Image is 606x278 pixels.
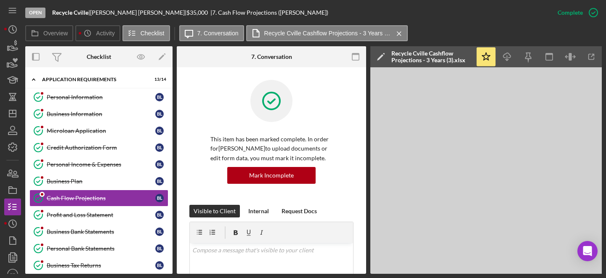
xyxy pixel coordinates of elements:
div: Mark Incomplete [249,167,294,184]
div: Personal Income & Expenses [47,161,155,168]
a: Cash Flow ProjectionsBL [29,190,168,207]
div: Open Intercom Messenger [577,241,598,261]
button: Activity [75,25,120,41]
button: 7. Conversation [179,25,244,41]
a: Microloan ApplicationBL [29,122,168,139]
div: Request Docs [282,205,317,217]
a: Personal InformationBL [29,89,168,106]
a: Credit Authorization FormBL [29,139,168,156]
a: Profit and Loss StatementBL [29,207,168,223]
a: Business PlanBL [29,173,168,190]
div: Visible to Client [194,205,236,217]
a: Business Tax ReturnsBL [29,257,168,274]
button: Complete [549,4,602,21]
button: Recycle Cville Cashflow Projections - 3 Years (3).xlsx [246,25,408,41]
div: APPLICATION REQUIREMENTS [42,77,145,82]
div: Cash Flow Projections [47,195,155,201]
label: Activity [96,30,114,37]
div: B L [155,160,164,169]
label: 7. Conversation [197,30,239,37]
div: Business Information [47,111,155,117]
div: B L [155,93,164,101]
a: Business Bank StatementsBL [29,223,168,240]
button: Overview [25,25,73,41]
div: Business Bank Statements [47,228,155,235]
button: Visible to Client [189,205,240,217]
div: B L [155,143,164,152]
div: B L [155,228,164,236]
div: B L [155,211,164,219]
button: Mark Incomplete [227,167,316,184]
div: Open [25,8,45,18]
div: Internal [248,205,269,217]
div: B L [155,261,164,270]
div: Business Plan [47,178,155,185]
div: Microloan Application [47,127,155,134]
text: PT [10,272,15,277]
div: B L [155,127,164,135]
button: Request Docs [277,205,321,217]
div: [PERSON_NAME] [PERSON_NAME] | [90,9,186,16]
div: Business Tax Returns [47,262,155,269]
div: B L [155,110,164,118]
a: Personal Bank StatementsBL [29,240,168,257]
div: Personal Information [47,94,155,101]
b: Recycle Cville [52,9,88,16]
div: Recycle Cville Cashflow Projections - 3 Years (3).xlsx [391,50,471,64]
div: B L [155,177,164,185]
div: 13 / 14 [151,77,166,82]
label: Checklist [141,30,165,37]
label: Overview [43,30,68,37]
a: Business InformationBL [29,106,168,122]
button: Internal [244,205,273,217]
div: Personal Bank Statements [47,245,155,252]
p: This item has been marked complete. In order for [PERSON_NAME] to upload documents or edit form d... [210,135,332,163]
div: B L [155,244,164,253]
div: | [52,9,90,16]
span: $35,000 [186,9,208,16]
div: Checklist [87,53,111,60]
div: 7. Conversation [251,53,292,60]
div: | 7. Cash Flow Projections ([PERSON_NAME]) [210,9,328,16]
div: B L [155,194,164,202]
div: Profit and Loss Statement [47,212,155,218]
a: Personal Income & ExpensesBL [29,156,168,173]
div: Credit Authorization Form [47,144,155,151]
label: Recycle Cville Cashflow Projections - 3 Years (3).xlsx [264,30,391,37]
button: Checklist [122,25,170,41]
div: Complete [558,4,583,21]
